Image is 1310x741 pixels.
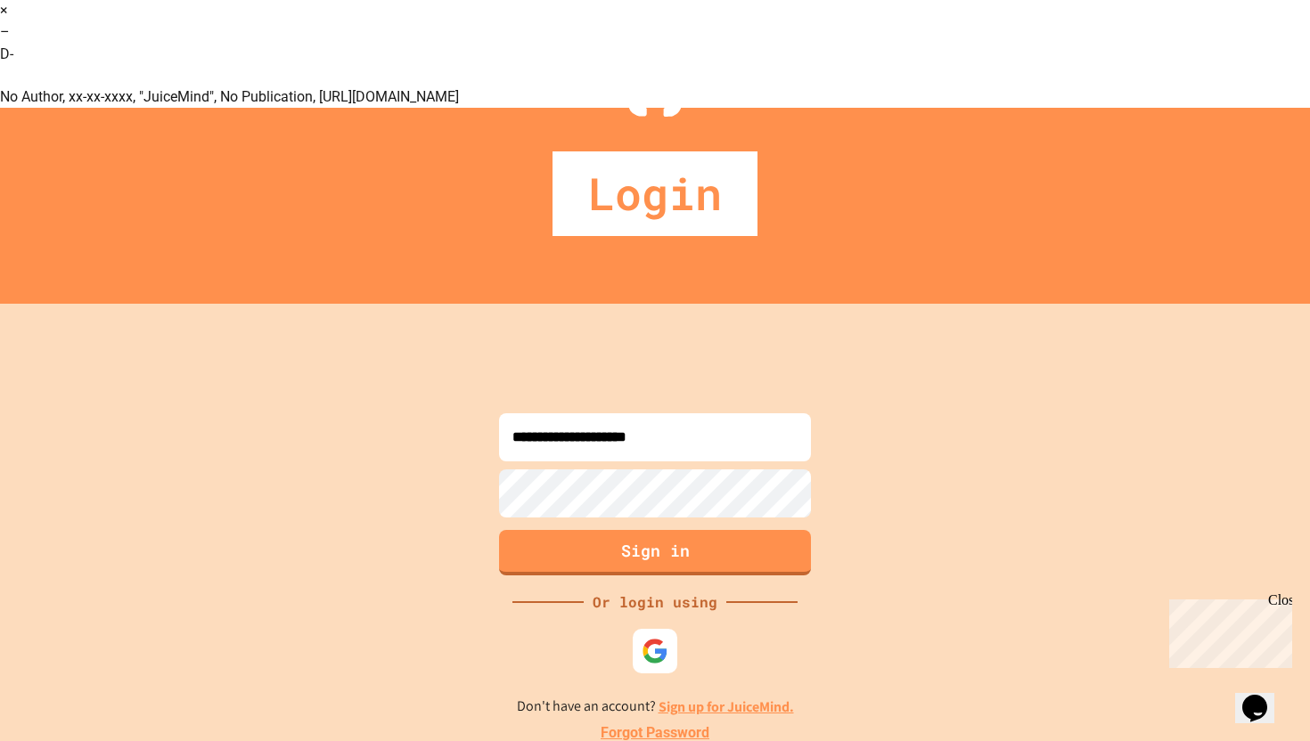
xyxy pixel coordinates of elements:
div: Or login using [584,591,726,613]
div: Chat with us now!Close [7,7,123,113]
a: Sign up for JuiceMind. [659,697,794,716]
button: Sign in [499,530,811,575]
img: Logo.svg [619,27,691,117]
p: Don't have an account? [517,696,794,718]
div: Login [553,151,757,236]
iframe: chat widget [1162,592,1292,668]
img: google-icon.svg [642,638,668,664]
iframe: chat widget [1235,670,1292,723]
